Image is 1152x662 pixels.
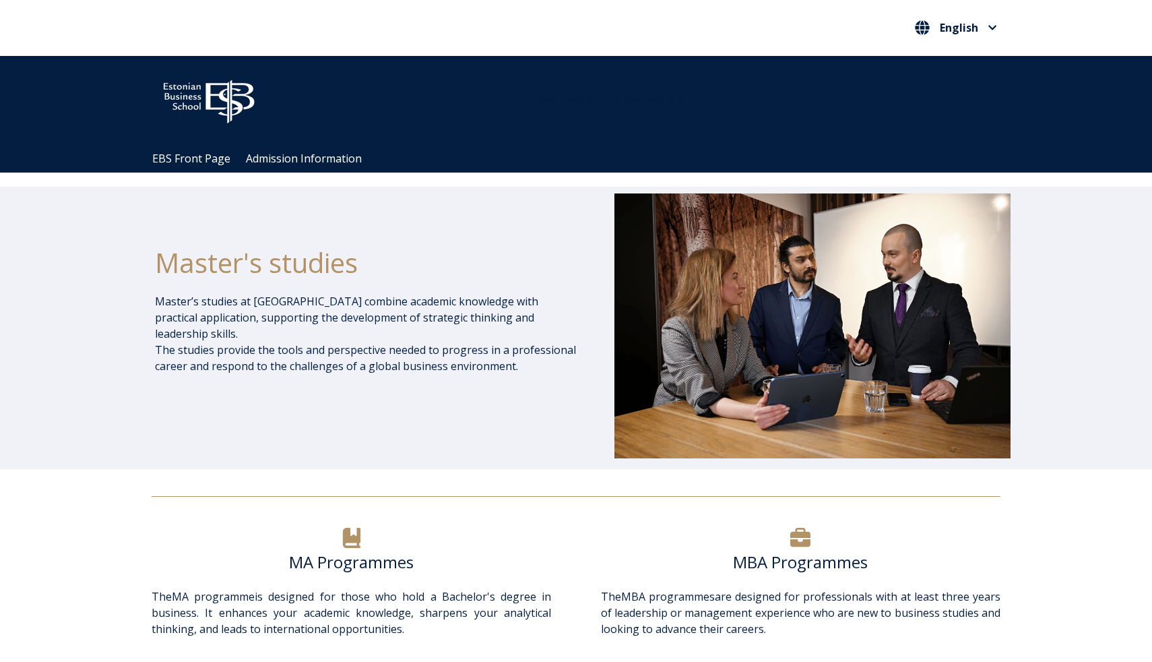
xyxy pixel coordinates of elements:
[145,145,1021,173] div: Navigation Menu
[155,293,578,374] p: Master’s studies at [GEOGRAPHIC_DATA] combine academic knowledge with practical application, supp...
[601,589,1000,636] span: The are designed for professionals with at least three years of leadership or management experien...
[172,589,255,604] a: MA programme
[601,552,1000,572] h6: MBA Programmes
[155,246,578,280] h1: Master's studies
[911,17,1000,38] button: English
[152,151,230,166] a: EBS Front Page
[614,193,1011,458] img: DSC_1073
[621,589,715,604] a: MBA programmes
[152,69,266,127] img: ebs_logo2016_white
[152,552,551,572] h6: MA Programmes
[526,93,692,108] span: Community for Growth and Resp
[940,22,978,33] span: English
[246,151,362,166] a: Admission Information
[152,589,551,636] span: The is designed for those who hold a Bachelor's degree in business. It enhances your academic kno...
[911,17,1000,39] nav: Select your language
